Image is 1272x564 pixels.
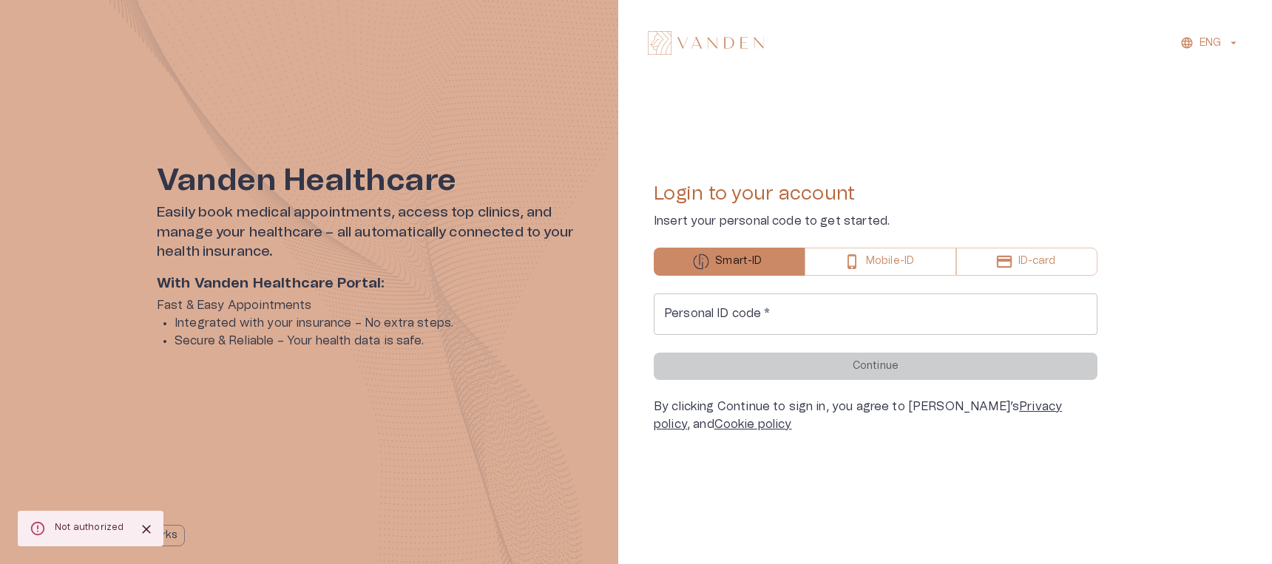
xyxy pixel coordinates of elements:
p: Mobile-ID [866,254,914,269]
p: ID-card [1018,254,1055,269]
h4: Login to your account [654,182,1097,205]
div: Not authorized [55,515,124,542]
div: By clicking Continue to sign in, you agree to [PERSON_NAME]’s , and [654,398,1097,433]
a: Cookie policy [714,418,792,430]
p: Smart-ID [715,254,762,269]
button: ID-card [956,248,1097,276]
p: ENG [1200,35,1221,51]
img: Vanden logo [648,31,764,55]
button: ENG [1178,33,1242,54]
button: Mobile-ID [805,248,957,276]
button: Smart-ID [654,248,805,276]
a: Privacy policy [654,401,1062,430]
p: Insert your personal code to get started. [654,212,1097,230]
button: Close [135,518,158,540]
